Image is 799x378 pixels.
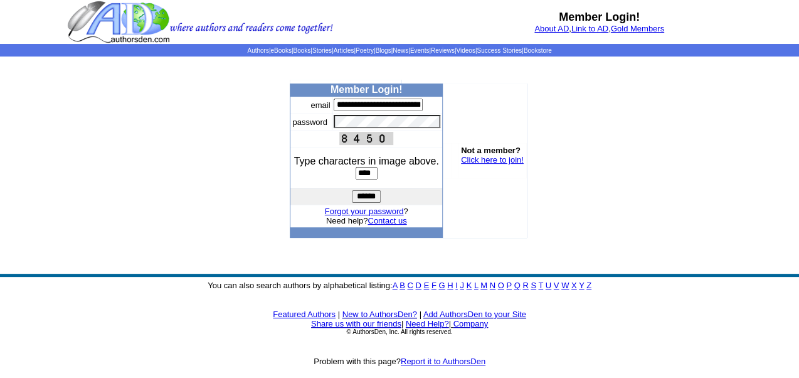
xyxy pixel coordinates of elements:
img: This Is CAPTCHA Image [339,132,393,145]
b: Not a member? [461,146,521,155]
a: Gold Members [611,24,664,33]
a: Events [410,47,430,54]
span: | | | | | | | | | | | | [247,47,551,54]
font: ? [325,207,408,216]
a: Poetry [356,47,374,54]
a: X [571,281,577,290]
a: Report it to AuthorsDen [401,357,485,366]
b: Member Login! [331,84,403,95]
a: Reviews [431,47,455,54]
a: A [393,281,398,290]
font: Type characters in image above. [294,156,439,166]
a: B [399,281,405,290]
a: G [438,281,445,290]
a: Contact us [368,216,406,225]
a: E [423,281,429,290]
b: Member Login! [559,11,640,23]
font: , , [534,24,664,33]
a: S [531,281,536,290]
a: W [561,281,569,290]
a: Bookstore [524,47,552,54]
a: Articles [334,47,354,54]
a: P [506,281,511,290]
a: O [498,281,504,290]
a: Share us with our friends [311,319,401,328]
font: email [310,100,330,110]
a: Need Help? [406,319,449,328]
a: H [447,281,453,290]
a: N [490,281,495,290]
a: Z [586,281,591,290]
font: You can also search authors by alphabetical listing: [208,281,591,290]
a: F [431,281,437,290]
a: L [474,281,479,290]
a: New to AuthorsDen? [342,310,417,319]
a: Company [453,319,488,328]
a: D [415,281,421,290]
a: Featured Authors [273,310,336,319]
a: U [546,281,551,290]
a: C [407,281,413,290]
font: Problem with this page? [314,357,485,366]
a: Forgot your password [325,207,404,216]
a: V [554,281,559,290]
font: | [338,310,340,319]
a: Books [293,47,310,54]
a: Q [514,281,520,290]
font: | [448,319,488,328]
a: Blogs [375,47,391,54]
a: T [538,281,543,290]
a: Add AuthorsDen to your Site [423,310,526,319]
font: © AuthorsDen, Inc. All rights reserved. [346,328,452,335]
a: M [480,281,487,290]
font: Need help? [326,216,407,225]
a: K [466,281,472,290]
a: About AD [534,24,569,33]
a: Y [579,281,584,290]
a: News [393,47,408,54]
a: eBooks [270,47,291,54]
font: | [419,310,421,319]
a: Authors [247,47,268,54]
a: R [522,281,528,290]
a: I [455,281,458,290]
font: password [292,117,327,127]
a: Success Stories [477,47,522,54]
a: J [460,281,464,290]
a: Videos [456,47,475,54]
a: Stories [312,47,332,54]
a: Link to AD [571,24,608,33]
font: | [401,319,403,328]
a: Click here to join! [461,155,524,165]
